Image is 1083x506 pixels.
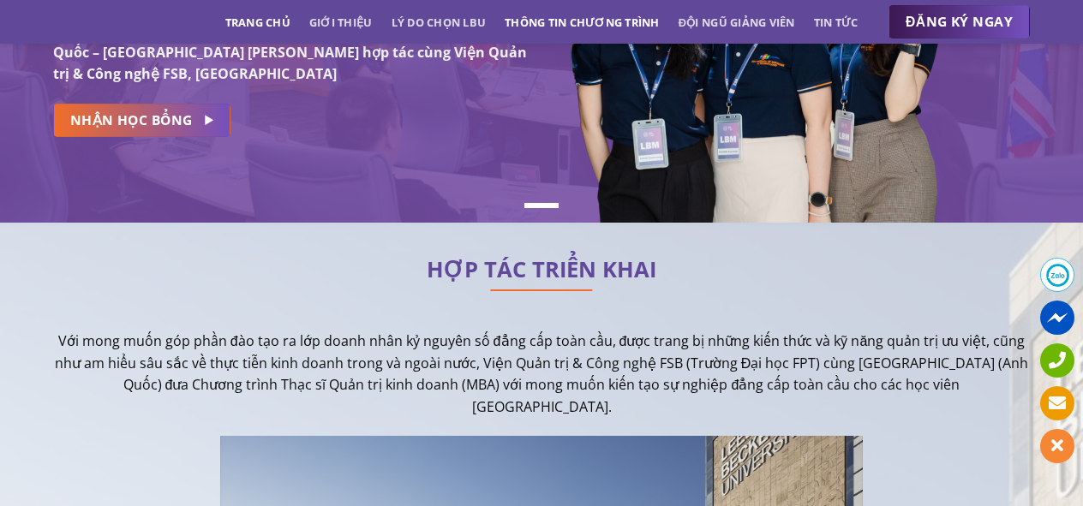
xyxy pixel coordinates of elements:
[53,21,527,83] strong: Chương trình Thạc sĩ cao cấp và uy tín từ trường Đại học top đầu Anh Quốc – [GEOGRAPHIC_DATA] [PE...
[392,7,487,38] a: Lý do chọn LBU
[490,289,593,291] img: line-lbu.jpg
[814,7,859,38] a: Tin tức
[225,7,290,38] a: Trang chủ
[524,203,559,208] li: Page dot 1
[889,5,1030,39] a: ĐĂNG KÝ NGAY
[53,330,1030,418] p: Với mong muốn góp phần đào tạo ra lớp doanh nhân kỷ nguyên số đẳng cấp toàn cầu, được trang bị nh...
[53,261,1030,278] h2: HỢP TÁC TRIỂN KHAI
[309,7,373,38] a: Giới thiệu
[679,7,795,38] a: Đội ngũ giảng viên
[906,11,1013,33] span: ĐĂNG KÝ NGAY
[53,104,230,137] a: NHẬN HỌC BỔNG
[505,7,660,38] a: Thông tin chương trình
[70,110,193,131] span: NHẬN HỌC BỔNG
